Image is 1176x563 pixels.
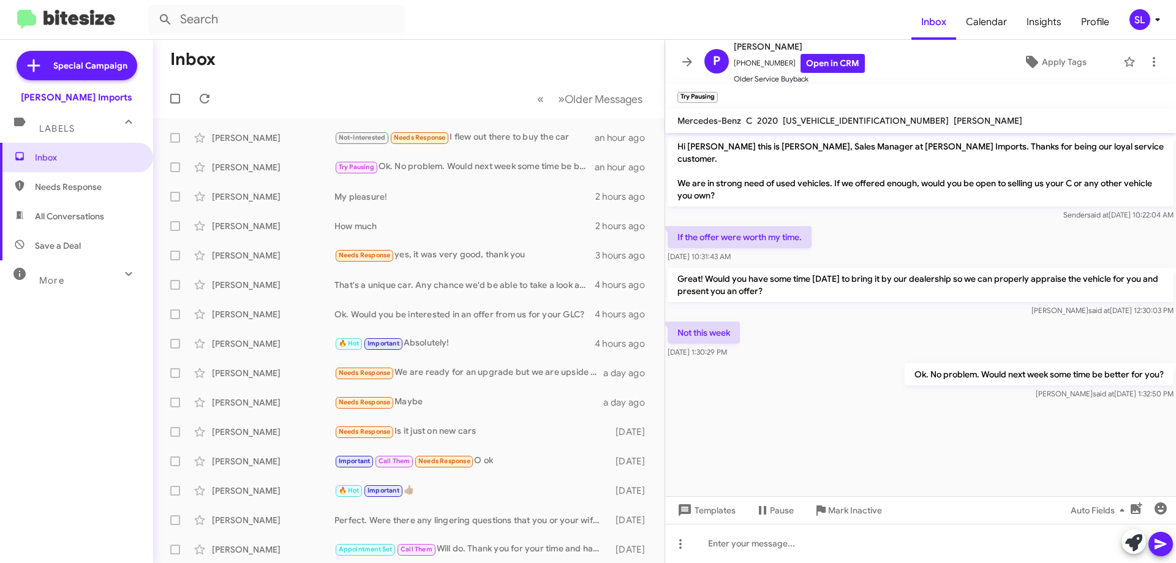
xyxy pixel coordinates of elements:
span: [PERSON_NAME] [DATE] 12:30:03 PM [1031,306,1174,315]
div: [PERSON_NAME] [212,426,334,438]
span: [US_VEHICLE_IDENTIFICATION_NUMBER] [783,115,949,126]
div: Ok. Would you be interested in an offer from us for your GLC? [334,308,595,320]
span: « [537,91,544,107]
span: [PHONE_NUMBER] [734,54,865,73]
span: [DATE] 1:30:29 PM [668,347,727,357]
a: Calendar [956,4,1017,40]
span: 2020 [757,115,778,126]
span: Needs Response [339,369,391,377]
div: 2 hours ago [595,220,655,232]
div: [PERSON_NAME] [212,338,334,350]
div: [PERSON_NAME] [212,249,334,262]
span: Important [367,486,399,494]
span: [PERSON_NAME] [DATE] 1:32:50 PM [1036,389,1174,398]
div: [PERSON_NAME] Imports [21,91,132,104]
span: Not-Interested [339,134,386,142]
span: 🔥 Hot [339,339,360,347]
span: Older Service Buyback [734,73,865,85]
div: [PERSON_NAME] [212,367,334,379]
nav: Page navigation example [530,86,650,111]
span: Call Them [379,457,410,465]
div: [DATE] [609,514,655,526]
p: Great! Would you have some time [DATE] to bring it by our dealership so we can properly appraise ... [668,268,1174,302]
span: [PERSON_NAME] [954,115,1022,126]
span: Special Campaign [53,59,127,72]
span: said at [1087,210,1109,219]
div: SL [1129,9,1150,30]
div: an hour ago [595,161,655,173]
a: Profile [1071,4,1119,40]
div: [PERSON_NAME] [212,191,334,203]
div: [PERSON_NAME] [212,514,334,526]
span: Appointment Set [339,545,393,553]
button: Previous [530,86,551,111]
a: Insights [1017,4,1071,40]
span: [DATE] 10:31:43 AM [668,252,731,261]
span: Needs Response [339,398,391,406]
div: 3 hours ago [595,249,655,262]
h1: Inbox [170,50,216,69]
div: [PERSON_NAME] [212,279,334,291]
div: 👍🏽 [334,483,609,497]
span: [PERSON_NAME] [734,39,865,54]
span: Older Messages [565,93,643,106]
div: [DATE] [609,543,655,556]
div: [PERSON_NAME] [212,396,334,409]
div: [PERSON_NAME] [212,161,334,173]
div: a day ago [603,396,655,409]
span: Templates [675,499,736,521]
div: My pleasure! [334,191,595,203]
div: We are ready for an upgrade but we are upside down. [334,366,603,380]
div: [DATE] [609,426,655,438]
a: Special Campaign [17,51,137,80]
span: Mercedes-Benz [677,115,741,126]
a: Open in CRM [801,54,865,73]
span: Important [339,457,371,465]
div: Absolutely! [334,336,595,350]
div: Ok. No problem. Would next week some time be better for you? [334,160,595,174]
p: Not this week [668,322,740,344]
button: Pause [745,499,804,521]
span: Needs Response [418,457,470,465]
span: » [558,91,565,107]
span: C [746,115,752,126]
p: Hi [PERSON_NAME] this is [PERSON_NAME], Sales Manager at [PERSON_NAME] Imports. Thanks for being ... [668,135,1174,206]
div: That's a unique car. Any chance we'd be able to take a look at it in person so I can offer you a ... [334,279,595,291]
div: yes, it was very good, thank you [334,248,595,262]
a: Inbox [911,4,956,40]
div: [PERSON_NAME] [212,485,334,497]
span: Mark Inactive [828,499,882,521]
div: [PERSON_NAME] [212,220,334,232]
div: [PERSON_NAME] [212,308,334,320]
div: [PERSON_NAME] [212,543,334,556]
span: P [713,51,720,71]
div: [DATE] [609,485,655,497]
div: Perfect. Were there any lingering questions that you or your wife had about the GLE or need any i... [334,514,609,526]
button: SL [1119,9,1163,30]
span: Needs Response [339,428,391,436]
button: Mark Inactive [804,499,892,521]
div: [PERSON_NAME] [212,455,334,467]
span: All Conversations [35,210,104,222]
span: Important [367,339,399,347]
span: 🔥 Hot [339,486,360,494]
div: How much [334,220,595,232]
span: Needs Response [394,134,446,142]
small: Try Pausing [677,92,718,103]
div: [DATE] [609,455,655,467]
div: a day ago [603,367,655,379]
span: said at [1088,306,1110,315]
span: Try Pausing [339,163,374,171]
button: Next [551,86,650,111]
div: 4 hours ago [595,308,655,320]
button: Templates [665,499,745,521]
div: 2 hours ago [595,191,655,203]
input: Search [148,5,405,34]
span: Labels [39,123,75,134]
div: I flew out there to buy the car [334,130,595,145]
div: Is it just on new cars [334,425,609,439]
